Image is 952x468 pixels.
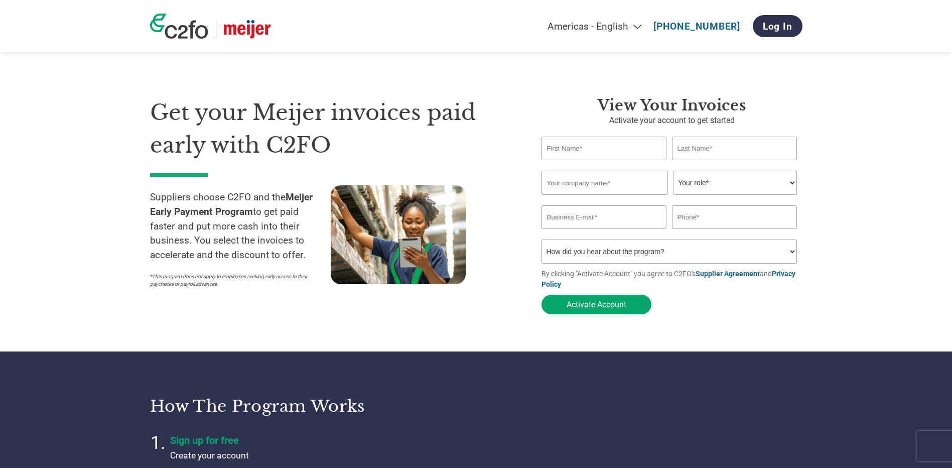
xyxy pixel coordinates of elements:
[150,190,331,263] p: Suppliers choose C2FO and the to get paid faster and put more cash into their business. You selec...
[150,96,511,161] h1: Get your Meijer invoices paid early with C2FO
[541,137,667,160] input: First Name*
[541,230,667,236] div: Inavlid Email Address
[150,14,208,39] img: c2fo logo
[696,270,760,278] a: Supplier Agreement
[541,161,667,167] div: Invalid first name or first name is too long
[331,185,466,284] img: supply chain worker
[653,21,740,32] a: [PHONE_NUMBER]
[541,96,802,114] h3: View Your Invoices
[224,20,270,39] img: Meijer
[541,269,802,290] p: By clicking "Activate Account" you agree to C2FO's and
[170,434,421,446] h4: Sign up for free
[541,295,651,314] button: Activate Account
[541,196,797,201] div: Invalid company name or company name is too long
[672,230,797,236] div: Inavlid Phone Number
[170,449,421,462] p: Create your account
[753,15,802,37] a: Log In
[672,161,797,167] div: Invalid last name or last name is too long
[672,137,797,160] input: Last Name*
[672,205,797,229] input: Phone*
[150,191,313,217] strong: Meijer Early Payment Program
[541,114,802,127] p: Activate your account to get started
[541,270,795,288] a: Privacy Policy
[541,171,668,195] input: Your company name*
[541,205,667,229] input: Invalid Email format
[673,171,797,195] select: Title/Role
[150,396,464,416] h3: How the program works
[150,273,321,288] p: *This program does not apply to employees seeking early access to their paychecks or payroll adva...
